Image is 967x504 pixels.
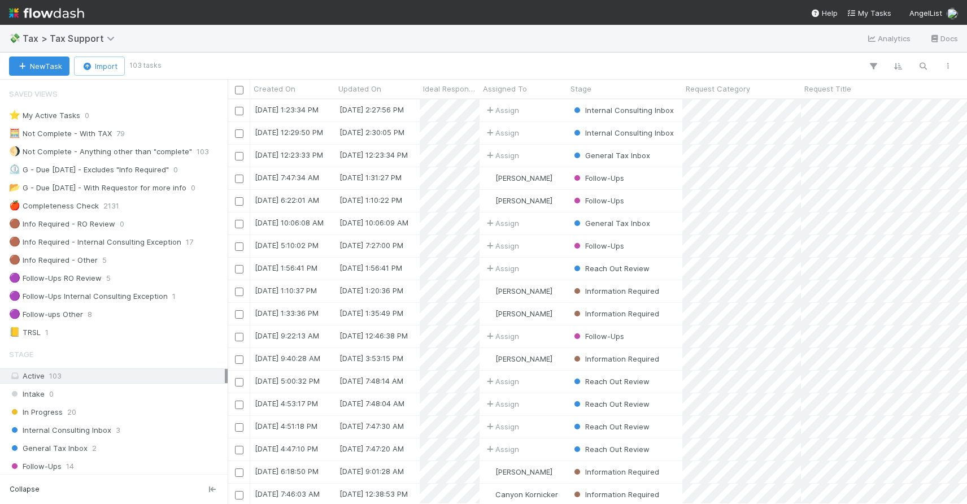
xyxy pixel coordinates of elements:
[572,467,659,476] span: Information Required
[485,173,494,183] img: avatar_d45d11ee-0024-4901-936f-9df0a9cc3b4e.png
[9,146,20,156] span: 🌖
[484,421,519,432] div: Assign
[235,288,243,296] input: Toggle Row Selected
[484,105,519,116] div: Assign
[92,441,97,455] span: 2
[339,262,402,273] div: [DATE] 1:56:41 PM
[339,443,404,454] div: [DATE] 7:47:20 AM
[9,181,186,195] div: G - Due [DATE] - With Requestor for more info
[484,285,552,297] div: [PERSON_NAME]
[235,355,243,364] input: Toggle Row Selected
[847,8,891,18] span: My Tasks
[9,255,20,264] span: 🟤
[572,466,659,477] div: Information Required
[572,489,659,500] div: Information Required
[255,104,319,115] div: [DATE] 1:23:34 PM
[9,201,20,210] span: 🍎
[197,145,209,159] span: 103
[570,83,591,94] span: Stage
[10,484,40,494] span: Collapse
[235,491,243,499] input: Toggle Row Selected
[484,172,552,184] div: [PERSON_NAME]
[255,149,323,160] div: [DATE] 12:23:33 PM
[255,127,323,138] div: [DATE] 12:29:50 PM
[484,331,519,342] div: Assign
[235,378,243,386] input: Toggle Row Selected
[572,195,624,206] div: Follow-Ups
[235,175,243,183] input: Toggle Row Selected
[572,219,650,228] span: General Tax Inbox
[811,7,838,19] div: Help
[255,172,319,183] div: [DATE] 7:47:34 AM
[49,371,62,380] span: 103
[235,129,243,138] input: Toggle Row Selected
[909,8,942,18] span: AngelList
[484,195,552,206] div: [PERSON_NAME]
[9,108,80,123] div: My Active Tasks
[804,83,851,94] span: Request Title
[572,331,624,342] div: Follow-Ups
[484,444,519,455] span: Assign
[66,459,74,473] span: 14
[572,105,674,116] div: Internal Consulting Inbox
[255,240,319,251] div: [DATE] 5:10:02 PM
[45,325,49,340] span: 1
[9,82,58,105] span: Saved Views
[572,377,650,386] span: Reach Out Review
[255,488,320,499] div: [DATE] 7:46:03 AM
[572,128,674,137] span: Internal Consulting Inbox
[9,110,20,120] span: ⭐
[339,353,403,364] div: [DATE] 3:53:15 PM
[572,422,650,431] span: Reach Out Review
[572,151,650,160] span: General Tax Inbox
[485,196,494,205] img: avatar_d45d11ee-0024-4901-936f-9df0a9cc3b4e.png
[9,325,41,340] div: TRSL
[9,405,63,419] span: In Progress
[9,163,169,177] div: G - Due [DATE] - Excludes "Info Required"
[495,467,552,476] span: [PERSON_NAME]
[484,218,519,229] span: Assign
[116,127,125,141] span: 79
[485,490,494,499] img: avatar_d1f4bd1b-0b26-4d9b-b8ad-69b413583d95.png
[106,271,111,285] span: 5
[9,217,115,231] div: Info Required - RO Review
[255,443,318,454] div: [DATE] 4:47:10 PM
[9,327,20,337] span: 📒
[235,265,243,273] input: Toggle Row Selected
[9,237,20,246] span: 🟤
[339,127,404,138] div: [DATE] 2:30:05 PM
[9,128,20,138] span: 🧮
[339,307,403,319] div: [DATE] 1:35:49 PM
[255,398,318,409] div: [DATE] 4:53:17 PM
[339,285,403,296] div: [DATE] 1:20:36 PM
[484,353,552,364] div: [PERSON_NAME]
[67,405,76,419] span: 20
[85,108,89,123] span: 0
[484,150,519,161] div: Assign
[484,308,552,319] div: [PERSON_NAME]
[172,289,176,303] span: 1
[339,194,402,206] div: [DATE] 1:10:22 PM
[495,490,558,499] span: Canyon Kornicker
[572,444,650,455] div: Reach Out Review
[9,127,112,141] div: Not Complete - With TAX
[74,57,125,76] button: Import
[235,152,243,160] input: Toggle Row Selected
[484,127,519,138] span: Assign
[102,253,107,267] span: 5
[484,398,519,410] div: Assign
[339,240,403,251] div: [DATE] 7:27:00 PM
[116,423,120,437] span: 3
[572,353,659,364] div: Information Required
[9,423,111,437] span: Internal Consulting Inbox
[572,285,659,297] div: Information Required
[484,263,519,274] div: Assign
[483,83,527,94] span: Assigned To
[9,164,20,174] span: ⏲️
[572,241,624,250] span: Follow-Ups
[339,488,408,499] div: [DATE] 12:38:53 PM
[572,196,624,205] span: Follow-Ups
[495,286,552,296] span: [PERSON_NAME]
[495,196,552,205] span: [PERSON_NAME]
[88,307,92,321] span: 8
